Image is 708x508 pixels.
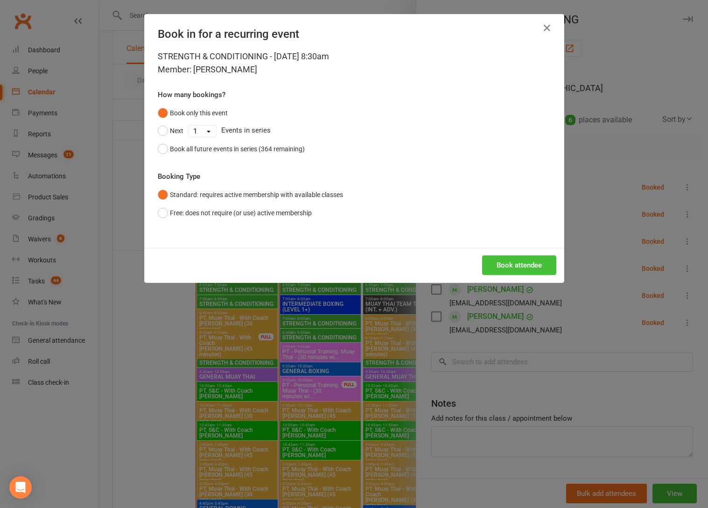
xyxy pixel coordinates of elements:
div: Open Intercom Messenger [9,476,32,499]
h4: Book in for a recurring event [158,28,551,41]
label: How many bookings? [158,89,225,100]
button: Standard: requires active membership with available classes [158,186,343,204]
button: Free: does not require (or use) active membership [158,204,312,222]
label: Booking Type [158,171,200,182]
button: Book only this event [158,104,228,122]
button: Book attendee [482,255,556,275]
button: Close [540,21,554,35]
button: Book all future events in series (364 remaining) [158,140,305,158]
div: Book all future events in series (364 remaining) [170,144,305,154]
div: STRENGTH & CONDITIONING - [DATE] 8:30am Member: [PERSON_NAME] [158,50,551,76]
button: Next [158,122,183,140]
div: Events in series [158,122,551,140]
